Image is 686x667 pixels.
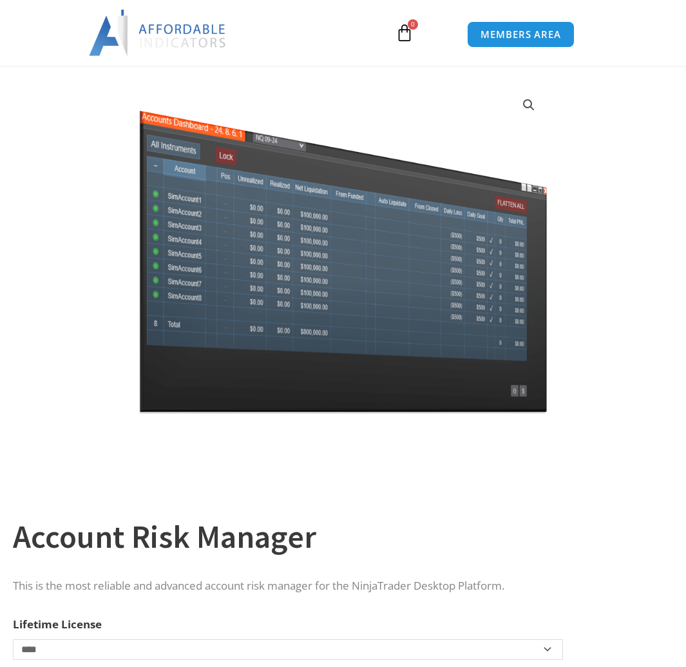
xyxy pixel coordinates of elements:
a: 0 [376,14,433,52]
p: This is the most reliable and advanced account risk manager for the NinjaTrader Desktop Platform. [13,577,660,595]
span: 0 [408,19,418,30]
img: Screenshot 2024-08-26 15462845454 [136,84,550,414]
h1: Account Risk Manager [13,514,660,559]
a: MEMBERS AREA [467,21,575,48]
span: MEMBERS AREA [481,30,561,39]
label: Lifetime License [13,617,102,632]
img: LogoAI | Affordable Indicators – NinjaTrader [89,10,227,56]
a: View full-screen image gallery [517,93,540,117]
